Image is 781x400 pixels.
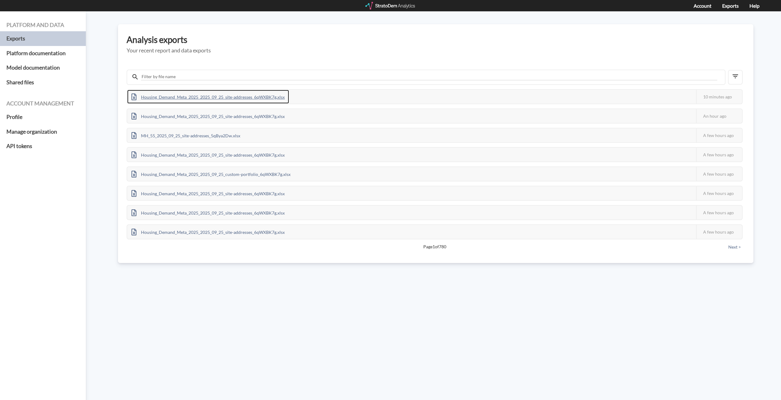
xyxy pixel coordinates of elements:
div: An hour ago [696,109,742,123]
a: Help [749,3,760,9]
div: A few hours ago [696,225,742,239]
button: Next > [726,244,743,250]
div: A few hours ago [696,167,742,181]
a: Housing_Demand_Meta_2025_2025_09_25_site-addresses_6qWXBK7g.xlsx [127,209,289,215]
a: Exports [6,31,79,46]
div: A few hours ago [696,206,742,219]
a: API tokens [6,139,79,154]
h3: Analysis exports [127,35,745,44]
div: Housing_Demand_Meta_2025_2025_09_25_site-addresses_6qWXBK7g.xlsx [127,90,289,104]
a: MH_55_2025_09_25_site-addresses_5qBya2Dw.xlsx [127,132,245,137]
span: Page 1 of 780 [148,244,721,250]
a: Housing_Demand_Meta_2025_2025_09_25_site-addresses_6qWXBK7g.xlsx [127,93,289,99]
a: Profile [6,110,79,124]
a: Housing_Demand_Meta_2025_2025_09_25_custom-portfolio_6qWXBK7g.xlsx [127,171,295,176]
a: Housing_Demand_Meta_2025_2025_09_25_site-addresses_6qWXBK7g.xlsx [127,113,289,118]
div: A few hours ago [696,128,742,142]
a: Model documentation [6,60,79,75]
a: Housing_Demand_Meta_2025_2025_09_25_site-addresses_6qWXBK7g.xlsx [127,229,289,234]
a: Housing_Demand_Meta_2025_2025_09_25_site-addresses_6qWXBK7g.xlsx [127,151,289,157]
div: A few hours ago [696,148,742,162]
a: Manage organization [6,124,79,139]
div: Housing_Demand_Meta_2025_2025_09_25_custom-portfolio_6qWXBK7g.xlsx [127,167,295,181]
div: Housing_Demand_Meta_2025_2025_09_25_site-addresses_6qWXBK7g.xlsx [127,109,289,123]
a: Platform documentation [6,46,79,61]
a: Account [694,3,711,9]
h4: Platform and data [6,22,79,28]
h4: Account management [6,101,79,107]
input: Filter by file name [141,73,717,80]
div: A few hours ago [696,186,742,200]
div: Housing_Demand_Meta_2025_2025_09_25_site-addresses_6qWXBK7g.xlsx [127,186,289,200]
a: Housing_Demand_Meta_2025_2025_09_25_site-addresses_6qWXBK7g.xlsx [127,190,289,195]
a: Exports [722,3,739,9]
a: Shared files [6,75,79,90]
div: Housing_Demand_Meta_2025_2025_09_25_site-addresses_6qWXBK7g.xlsx [127,206,289,219]
div: 10 minutes ago [696,90,742,104]
div: Housing_Demand_Meta_2025_2025_09_25_site-addresses_6qWXBK7g.xlsx [127,225,289,239]
div: Housing_Demand_Meta_2025_2025_09_25_site-addresses_6qWXBK7g.xlsx [127,148,289,162]
div: MH_55_2025_09_25_site-addresses_5qBya2Dw.xlsx [127,128,245,142]
h5: Your recent report and data exports [127,48,745,54]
